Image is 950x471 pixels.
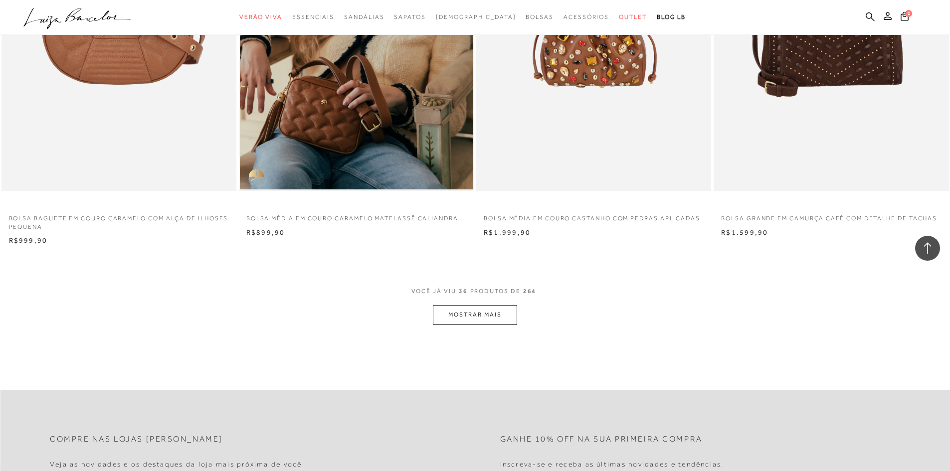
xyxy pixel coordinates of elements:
button: 0 [898,11,912,24]
a: categoryNavScreenReaderText [239,8,282,26]
span: 36 [459,287,468,306]
span: Acessórios [564,13,609,20]
span: 0 [905,10,912,17]
span: VOCê JÁ VIU [411,287,456,296]
h2: Compre nas lojas [PERSON_NAME] [50,435,223,444]
a: categoryNavScreenReaderText [564,8,609,26]
span: BLOG LB [657,13,686,20]
span: Sapatos [394,13,425,20]
a: categoryNavScreenReaderText [394,8,425,26]
h2: Ganhe 10% off na sua primeira compra [500,435,703,444]
span: Verão Viva [239,13,282,20]
a: categoryNavScreenReaderText [526,8,554,26]
a: BLOG LB [657,8,686,26]
span: R$1.599,90 [721,228,768,236]
span: R$1.999,90 [484,228,531,236]
span: PRODUTOS DE [470,287,521,296]
a: categoryNavScreenReaderText [292,8,334,26]
h4: Inscreva-se e receba as últimas novidades e tendências. [500,460,724,469]
img: golden_caliandra_v6.png [239,161,274,191]
a: BOLSA MÉDIA EM COURO CARAMELO MATELASSÊ CALIANDRA [239,208,474,223]
span: Outlet [619,13,647,20]
a: BOLSA MÉDIA EM COURO CASTANHO COM PEDRAS APLICADAS [476,208,711,223]
span: Essenciais [292,13,334,20]
a: categoryNavScreenReaderText [619,8,647,26]
span: Bolsas [526,13,554,20]
span: R$899,90 [246,228,285,236]
span: R$999,90 [9,236,48,244]
a: categoryNavScreenReaderText [344,8,384,26]
button: MOSTRAR MAIS [433,305,517,324]
a: BOLSA BAGUETE EM COURO CARAMELO COM ALÇA DE ILHOSES PEQUENA [1,208,236,231]
span: [DEMOGRAPHIC_DATA] [436,13,516,20]
a: BOLSA GRANDE EM CAMURÇA CAFÉ COM DETALHE DE TACHAS [714,208,949,223]
span: 264 [523,287,537,306]
a: noSubCategoriesText [436,8,516,26]
h4: Veja as novidades e os destaques da loja mais próxima de você. [50,460,305,469]
span: Sandálias [344,13,384,20]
